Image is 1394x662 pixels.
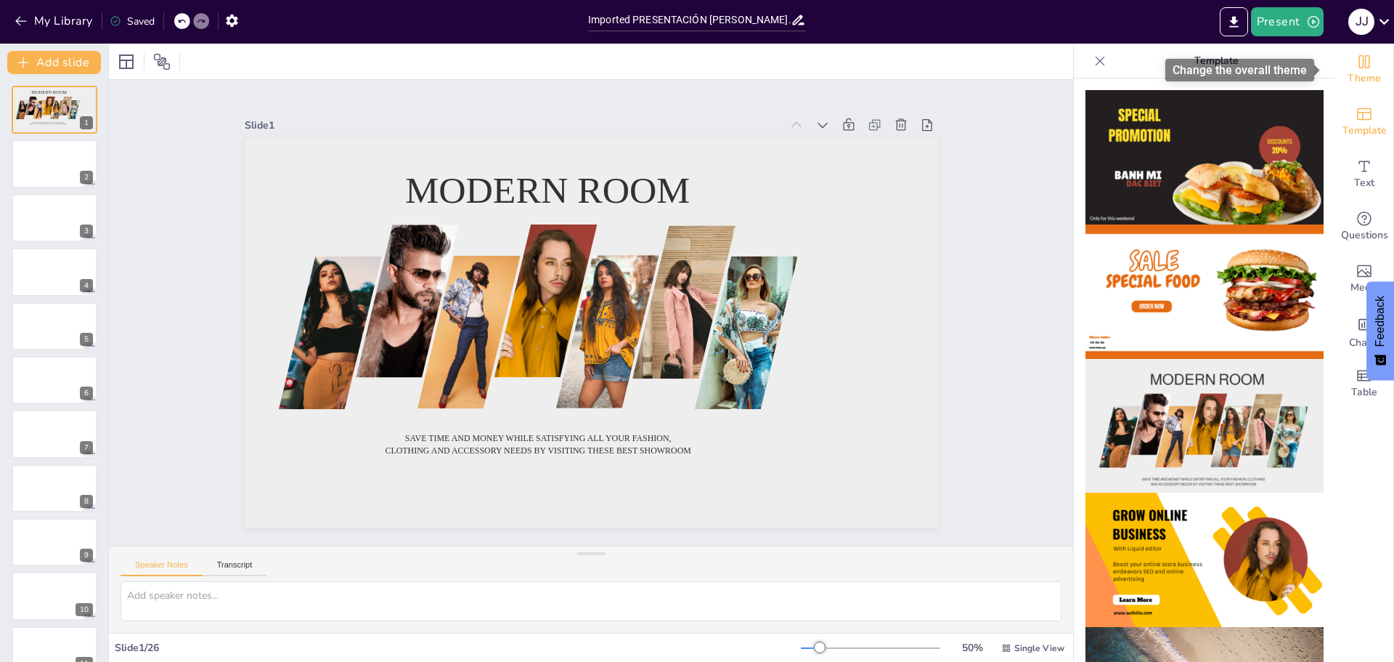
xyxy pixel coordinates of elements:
[1085,225,1324,359] img: thumb-2.png
[1220,7,1248,36] button: Export to PowerPoint
[1374,296,1387,347] span: Feedback
[12,194,97,242] div: 3
[29,122,67,125] span: Save time and money while satisfying all your fashion, clothing and accessory needs by visiting t...
[12,248,97,296] div: 4
[1335,358,1393,410] div: Add a table
[1335,253,1393,305] div: Add images, graphics, shapes or video
[80,333,93,346] div: 5
[12,302,97,350] div: 5
[80,279,93,292] div: 4
[1085,359,1324,493] img: thumb-3.png
[80,441,93,454] div: 7
[115,50,138,73] div: Layout
[1165,59,1314,81] div: Change the overall theme
[1348,9,1374,35] div: j j
[121,560,203,576] button: Speaker Notes
[1366,281,1394,380] button: Feedback - Show survey
[7,51,101,74] button: Add slide
[1085,493,1324,627] img: thumb-4.png
[31,89,66,94] span: Modern room
[12,518,97,566] div: 9
[1350,280,1379,296] span: Media
[1335,201,1393,253] div: Get real-time input from your audience
[1335,305,1393,358] div: Add charts and graphs
[1342,123,1387,139] span: Template
[1014,642,1064,654] span: Single View
[80,171,93,184] div: 2
[1348,70,1381,86] span: Theme
[418,308,640,548] span: Modern room
[955,641,990,655] div: 50 %
[1354,175,1374,191] span: Text
[76,603,93,616] div: 10
[1341,227,1388,243] span: Questions
[1112,44,1321,78] p: Template
[1335,44,1393,96] div: Change the overall theme
[115,641,801,655] div: Slide 1 / 26
[80,495,93,508] div: 8
[80,549,93,562] div: 9
[110,15,155,28] div: Saved
[1351,384,1377,400] span: Table
[1085,90,1324,225] img: thumb-1.png
[1335,148,1393,201] div: Add text boxes
[12,140,97,187] div: 2
[12,464,97,512] div: 8
[11,9,99,33] button: My Library
[623,143,835,377] span: Save time and money while satisfying all your fashion, clothing and accessory needs by visiting t...
[1335,96,1393,148] div: Add ready made slides
[12,410,97,458] div: 7
[203,560,267,576] button: Transcript
[153,53,171,70] span: Position
[12,356,97,404] div: 6
[80,387,93,400] div: 6
[1251,7,1324,36] button: Present
[588,9,791,31] input: Insert title
[1348,7,1374,36] button: j j
[1349,335,1379,351] span: Charts
[80,225,93,238] div: 3
[12,572,97,620] div: 10
[12,86,97,134] div: 1
[80,116,93,129] div: 1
